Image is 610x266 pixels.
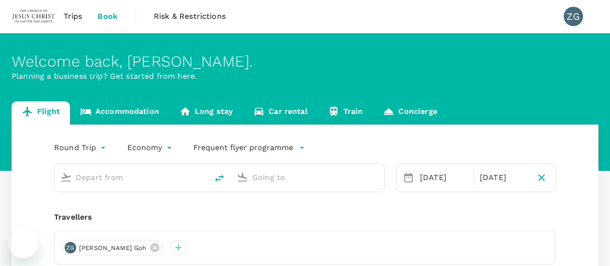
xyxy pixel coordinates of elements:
span: [PERSON_NAME] Goh [73,243,152,253]
p: Frequent flyer programme [193,142,293,154]
a: Concierge [373,101,447,125]
button: Open [378,176,380,178]
div: [DATE] [476,168,531,187]
a: Car rental [243,101,318,125]
button: Open [201,176,203,178]
a: Long stay [169,101,243,125]
img: The Malaysian Church of Jesus Christ of Latter-day Saints [12,6,56,27]
div: ZG [564,7,583,26]
input: Going to [252,170,364,185]
p: Planning a business trip? Get started from here. [12,70,598,82]
button: delete [208,167,231,190]
div: ZG [65,242,76,253]
span: Book [97,11,118,22]
a: Train [318,101,373,125]
button: Frequent flyer programme [193,142,305,154]
div: Economy [127,140,174,155]
div: [DATE] [416,168,472,187]
a: Accommodation [70,101,169,125]
div: Round Trip [54,140,108,155]
div: Welcome back , [PERSON_NAME] . [12,53,598,70]
div: ZG[PERSON_NAME] Goh [62,240,163,255]
span: Risk & Restrictions [154,11,226,22]
div: Travellers [54,211,556,223]
a: Flight [12,101,70,125]
input: Depart from [76,170,188,185]
iframe: Button to launch messaging window [8,227,39,258]
span: Trips [64,11,82,22]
